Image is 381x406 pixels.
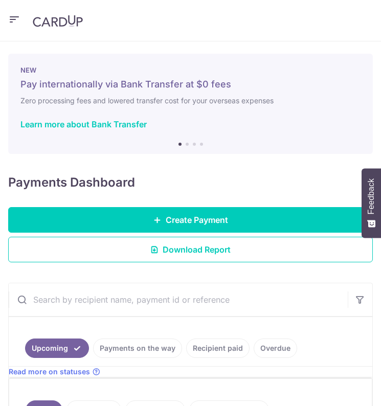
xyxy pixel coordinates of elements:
[8,174,135,191] h4: Payments Dashboard
[25,339,89,358] a: Upcoming
[93,339,182,358] a: Payments on the way
[20,78,361,91] h5: Pay internationally via Bank Transfer at $0 fees
[254,339,297,358] a: Overdue
[163,243,231,256] span: Download Report
[166,214,228,226] span: Create Payment
[8,237,373,262] a: Download Report
[367,178,376,214] span: Feedback
[20,95,361,107] h6: Zero processing fees and lowered transfer cost for your overseas expenses
[186,339,250,358] a: Recipient paid
[362,168,381,238] button: Feedback - Show survey
[9,367,100,377] a: Read more on statuses
[9,367,90,377] span: Read more on statuses
[20,119,147,129] a: Learn more about Bank Transfer
[8,207,373,233] a: Create Payment
[20,66,361,74] p: NEW
[33,15,83,27] img: CardUp
[9,283,348,316] input: Search by recipient name, payment id or reference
